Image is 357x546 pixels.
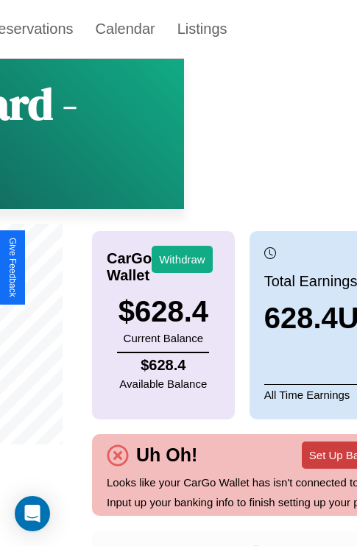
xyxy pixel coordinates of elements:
button: Withdraw [152,246,213,273]
div: Open Intercom Messenger [15,496,50,531]
h4: $ 628.4 [119,357,207,374]
div: Give Feedback [7,238,18,297]
p: Current Balance [119,328,208,348]
h4: Uh Oh! [129,444,205,466]
p: Available Balance [119,374,207,394]
h4: CarGo Wallet [107,250,152,284]
h3: $ 628.4 [119,295,208,328]
a: Calendar [85,13,166,44]
a: Listings [166,13,238,44]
